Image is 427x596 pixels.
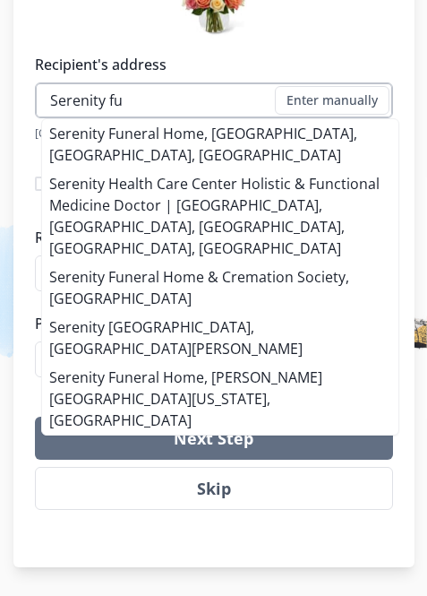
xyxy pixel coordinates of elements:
li: Serenity Funeral Home, [GEOGRAPHIC_DATA], [GEOGRAPHIC_DATA], [GEOGRAPHIC_DATA] [42,119,398,169]
label: Recipient's address [35,54,382,75]
input: Search address [35,82,393,118]
label: Recipient name [35,227,382,248]
button: Next Step [35,417,393,460]
label: Phone [35,313,382,334]
button: Skip [35,467,393,510]
button: Enter manually [275,86,389,115]
div: [GEOGRAPHIC_DATA] only. [35,125,393,141]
